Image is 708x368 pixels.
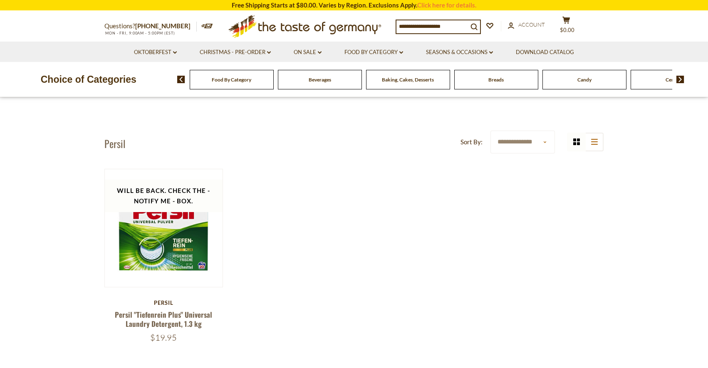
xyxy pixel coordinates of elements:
[488,77,504,83] a: Breads
[666,77,680,83] a: Cereal
[177,76,185,83] img: previous arrow
[104,137,126,150] h1: Persil
[676,76,684,83] img: next arrow
[150,332,177,343] span: $19.95
[382,77,434,83] a: Baking, Cakes, Desserts
[577,77,592,83] a: Candy
[294,48,322,57] a: On Sale
[344,48,403,57] a: Food By Category
[104,21,197,32] p: Questions?
[309,77,331,83] a: Beverages
[105,169,223,287] img: Persil Detergent
[518,21,545,28] span: Account
[200,48,271,57] a: Christmas - PRE-ORDER
[560,27,574,33] span: $0.00
[508,20,545,30] a: Account
[212,77,251,83] a: Food By Category
[417,1,476,9] a: Click here for details.
[135,22,191,30] a: [PHONE_NUMBER]
[516,48,574,57] a: Download Catalog
[115,309,212,328] a: Persil "Tiefenrein Plus" Universal Laundry Detergent, 1.3 kg
[104,31,175,35] span: MON - FRI, 9:00AM - 5:00PM (EST)
[554,16,579,37] button: $0.00
[134,48,177,57] a: Oktoberfest
[104,299,223,306] div: Persil
[426,48,493,57] a: Seasons & Occasions
[460,137,483,147] label: Sort By:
